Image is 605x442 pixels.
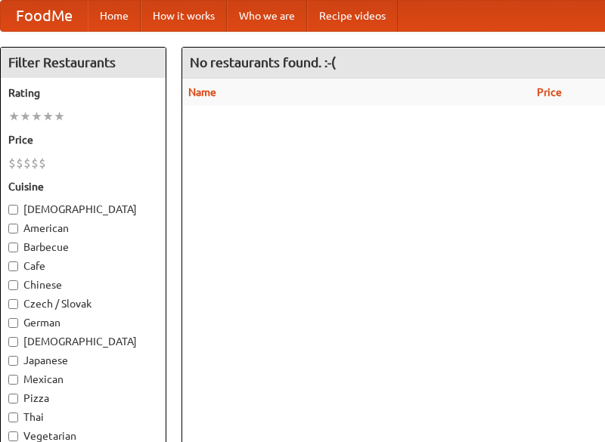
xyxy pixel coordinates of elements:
input: Cafe [8,261,18,271]
h5: Cuisine [8,179,158,194]
label: American [8,221,158,236]
li: ★ [42,108,54,125]
input: German [8,318,18,328]
li: $ [8,155,16,172]
label: Barbecue [8,240,158,255]
a: How it works [141,1,227,31]
li: $ [23,155,31,172]
input: Thai [8,413,18,422]
input: Barbecue [8,243,18,252]
input: [DEMOGRAPHIC_DATA] [8,337,18,347]
li: ★ [20,108,31,125]
label: Thai [8,410,158,425]
li: ★ [8,108,20,125]
li: $ [39,155,46,172]
a: Recipe videos [307,1,398,31]
label: Japanese [8,353,158,368]
input: Mexican [8,375,18,385]
a: Price [537,86,562,98]
a: FoodMe [1,1,88,31]
input: Pizza [8,394,18,403]
label: Mexican [8,372,158,387]
input: Czech / Slovak [8,299,18,309]
a: Name [188,86,216,98]
h4: Filter Restaurants [1,48,166,78]
li: $ [31,155,39,172]
label: German [8,315,158,330]
h5: Rating [8,85,158,100]
input: Japanese [8,356,18,366]
h5: Price [8,132,158,147]
label: Cafe [8,258,158,274]
li: $ [16,155,23,172]
label: [DEMOGRAPHIC_DATA] [8,334,158,349]
label: Chinese [8,277,158,292]
input: Vegetarian [8,431,18,441]
label: Pizza [8,391,158,406]
a: Who we are [227,1,307,31]
label: Czech / Slovak [8,296,158,311]
input: Chinese [8,280,18,290]
li: ★ [31,108,42,125]
input: American [8,224,18,233]
ng-pluralize: No restaurants found. :-( [190,55,336,70]
a: Home [88,1,141,31]
li: ★ [54,108,65,125]
label: [DEMOGRAPHIC_DATA] [8,202,158,217]
input: [DEMOGRAPHIC_DATA] [8,205,18,215]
